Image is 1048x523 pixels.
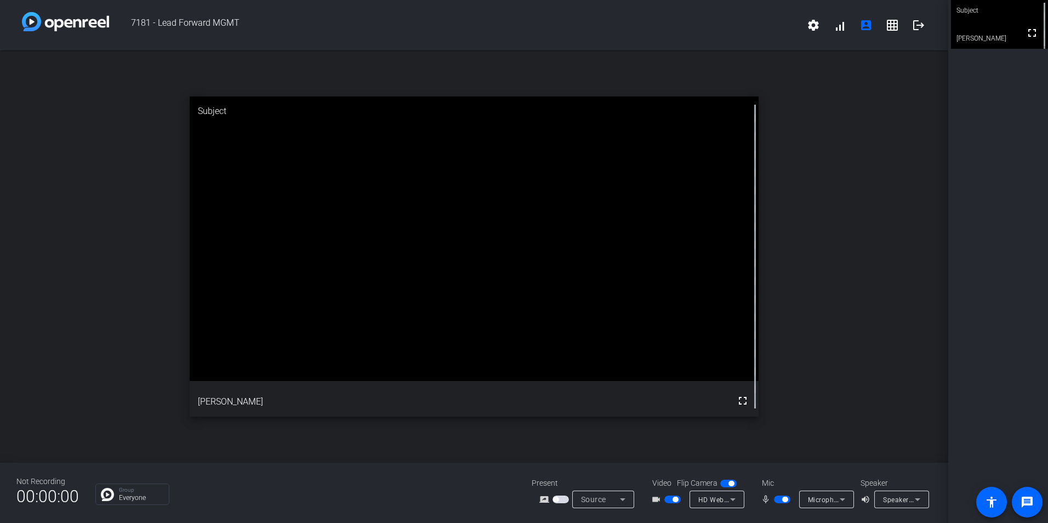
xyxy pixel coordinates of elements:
mat-icon: mic_none [761,493,774,506]
div: Mic [751,477,861,489]
mat-icon: screen_share_outline [539,493,553,506]
mat-icon: fullscreen [1026,26,1039,39]
mat-icon: grid_on [886,19,899,32]
span: 00:00:00 [16,483,79,510]
div: Subject [190,96,759,126]
p: Everyone [119,494,163,501]
span: Video [652,477,671,489]
span: Microphone (Samson Meteor Mic) (17a0:0310) [808,495,958,504]
button: signal_cellular_alt [827,12,853,38]
mat-icon: fullscreen [736,394,749,407]
span: 7181 - Lead Forward MGMT [109,12,800,38]
img: white-gradient.svg [22,12,109,31]
span: HD Webcam USB (0c45:6366) [698,495,794,504]
img: Chat Icon [101,488,114,501]
div: Speaker [861,477,926,489]
mat-icon: videocam_outline [651,493,664,506]
mat-icon: accessibility [985,496,998,509]
span: Speakers (Realtek(R) Audio) [883,495,972,504]
span: Flip Camera [677,477,717,489]
mat-icon: settings [807,19,820,32]
mat-icon: account_box [859,19,873,32]
mat-icon: volume_up [861,493,874,506]
mat-icon: logout [912,19,925,32]
mat-icon: message [1021,496,1034,509]
p: Group [119,487,163,493]
span: Source [581,495,606,504]
div: Not Recording [16,476,79,487]
div: Present [532,477,641,489]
